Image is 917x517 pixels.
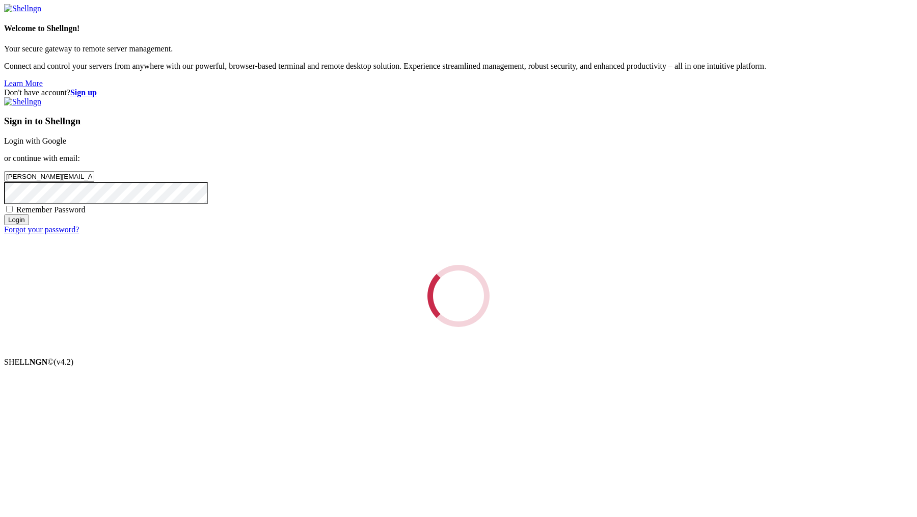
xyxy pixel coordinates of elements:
div: Don't have account? [4,88,913,97]
input: Email address [4,171,94,182]
span: 4.2.0 [54,358,74,366]
input: Login [4,214,29,225]
span: SHELL © [4,358,73,366]
h3: Sign in to Shellngn [4,116,913,127]
input: Remember Password [6,206,13,212]
a: Forgot your password? [4,225,79,234]
div: Loading... [426,263,491,329]
a: Login with Google [4,137,66,145]
img: Shellngn [4,4,41,13]
a: Sign up [70,88,97,97]
p: Your secure gateway to remote server management. [4,44,913,53]
span: Remember Password [16,205,86,214]
a: Learn More [4,79,43,88]
h4: Welcome to Shellngn! [4,24,913,33]
p: Connect and control your servers from anywhere with our powerful, browser-based terminal and remo... [4,62,913,71]
img: Shellngn [4,97,41,106]
p: or continue with email: [4,154,913,163]
b: NGN [30,358,48,366]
